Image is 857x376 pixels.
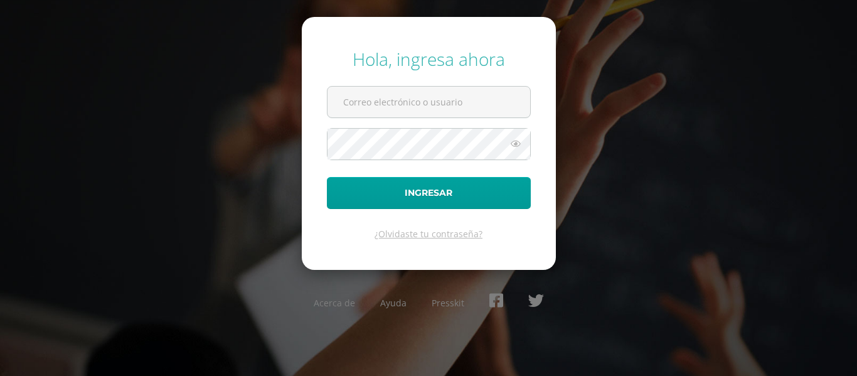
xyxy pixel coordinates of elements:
[327,87,530,117] input: Correo electrónico o usuario
[327,177,531,209] button: Ingresar
[380,297,407,309] a: Ayuda
[314,297,355,309] a: Acerca de
[327,47,531,71] div: Hola, ingresa ahora
[432,297,464,309] a: Presskit
[375,228,482,240] a: ¿Olvidaste tu contraseña?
